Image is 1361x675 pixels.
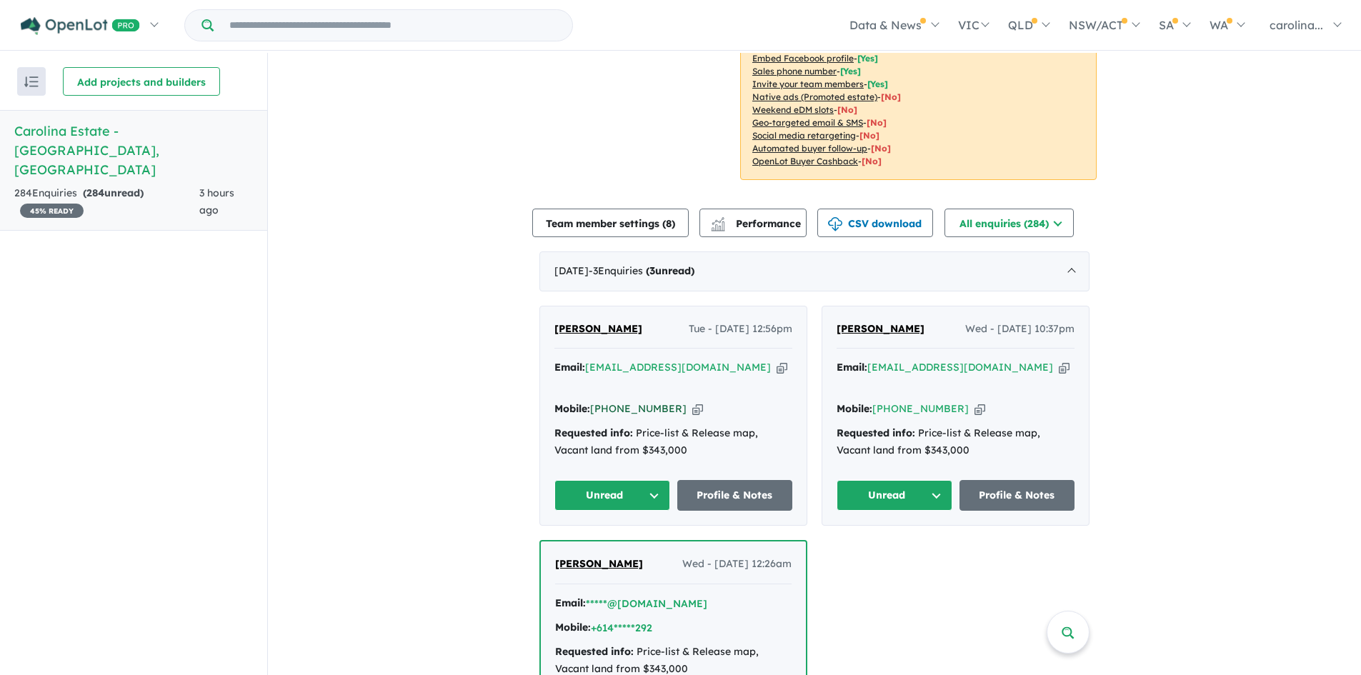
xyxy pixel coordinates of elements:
[1059,360,1070,375] button: Copy
[959,480,1075,511] a: Profile & Notes
[752,104,834,115] u: Weekend eDM slots
[1270,18,1323,32] span: carolina...
[83,186,144,199] strong: ( unread)
[944,209,1074,237] button: All enquiries (284)
[859,130,879,141] span: [No]
[532,209,689,237] button: Team member settings (8)
[837,426,915,439] strong: Requested info:
[712,217,724,225] img: line-chart.svg
[837,361,867,374] strong: Email:
[713,217,801,230] span: Performance
[646,264,694,277] strong: ( unread)
[837,322,924,335] span: [PERSON_NAME]
[554,426,633,439] strong: Requested info:
[871,143,891,154] span: [No]
[752,79,864,89] u: Invite your team members
[554,480,670,511] button: Unread
[840,66,861,76] span: [ Yes ]
[555,556,643,573] a: [PERSON_NAME]
[14,121,253,179] h5: Carolina Estate - [GEOGRAPHIC_DATA] , [GEOGRAPHIC_DATA]
[752,130,856,141] u: Social media retargeting
[554,425,792,459] div: Price-list & Release map, Vacant land from $343,000
[837,425,1075,459] div: Price-list & Release map, Vacant land from $343,000
[554,322,642,335] span: [PERSON_NAME]
[867,79,888,89] span: [ Yes ]
[752,156,858,166] u: OpenLot Buyer Cashback
[24,76,39,87] img: sort.svg
[837,480,952,511] button: Unread
[589,264,694,277] span: - 3 Enquir ies
[837,104,857,115] span: [No]
[752,143,867,154] u: Automated buyer follow-up
[881,91,901,102] span: [No]
[857,53,878,64] span: [ Yes ]
[86,186,104,199] span: 284
[555,596,586,609] strong: Email:
[649,264,655,277] span: 3
[867,117,887,128] span: [No]
[199,186,234,216] span: 3 hours ago
[837,321,924,338] a: [PERSON_NAME]
[666,217,672,230] span: 8
[965,321,1075,338] span: Wed - [DATE] 10:37pm
[777,360,787,375] button: Copy
[590,402,687,415] a: [PHONE_NUMBER]
[63,67,220,96] button: Add projects and builders
[555,557,643,570] span: [PERSON_NAME]
[585,361,771,374] a: [EMAIL_ADDRESS][DOMAIN_NAME]
[554,321,642,338] a: [PERSON_NAME]
[554,361,585,374] strong: Email:
[554,402,590,415] strong: Mobile:
[817,209,933,237] button: CSV download
[539,251,1090,291] div: [DATE]
[14,185,199,219] div: 284 Enquir ies
[689,321,792,338] span: Tue - [DATE] 12:56pm
[974,401,985,416] button: Copy
[872,402,969,415] a: [PHONE_NUMBER]
[752,53,854,64] u: Embed Facebook profile
[21,17,140,35] img: Openlot PRO Logo White
[682,556,792,573] span: Wed - [DATE] 12:26am
[555,645,634,658] strong: Requested info:
[837,402,872,415] strong: Mobile:
[867,361,1053,374] a: [EMAIL_ADDRESS][DOMAIN_NAME]
[862,156,882,166] span: [No]
[692,401,703,416] button: Copy
[828,217,842,231] img: download icon
[216,10,569,41] input: Try estate name, suburb, builder or developer
[699,209,807,237] button: Performance
[677,480,793,511] a: Profile & Notes
[752,117,863,128] u: Geo-targeted email & SMS
[555,621,591,634] strong: Mobile:
[711,221,725,231] img: bar-chart.svg
[752,66,837,76] u: Sales phone number
[20,204,84,218] span: 45 % READY
[752,91,877,102] u: Native ads (Promoted estate)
